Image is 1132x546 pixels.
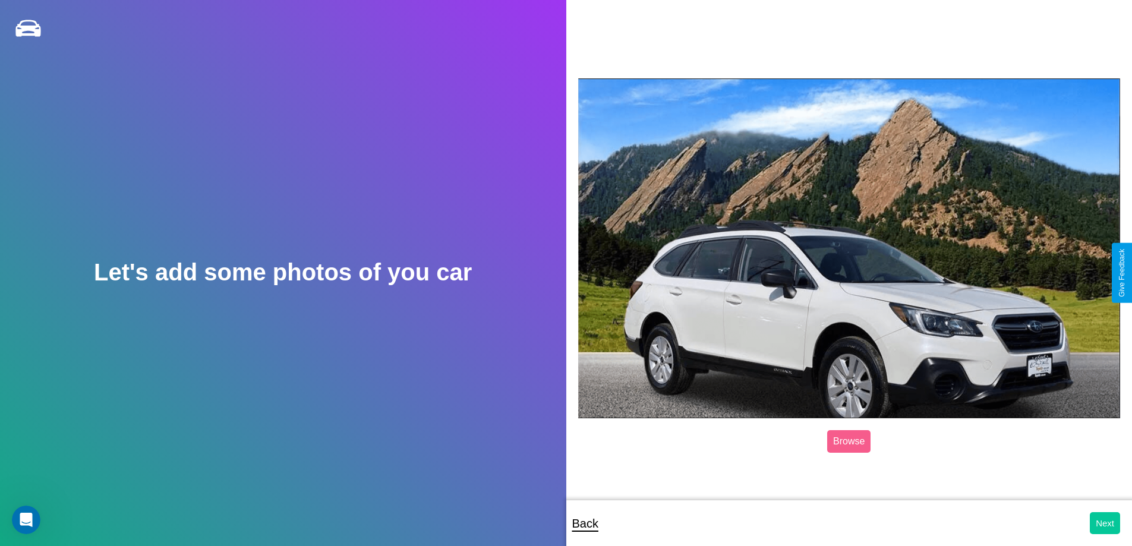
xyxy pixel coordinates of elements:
label: Browse [827,430,871,453]
iframe: Intercom live chat [12,506,40,534]
button: Next [1090,512,1120,534]
p: Back [572,513,598,534]
img: posted [578,78,1121,418]
div: Give Feedback [1118,249,1126,297]
h2: Let's add some photos of you car [94,259,472,286]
